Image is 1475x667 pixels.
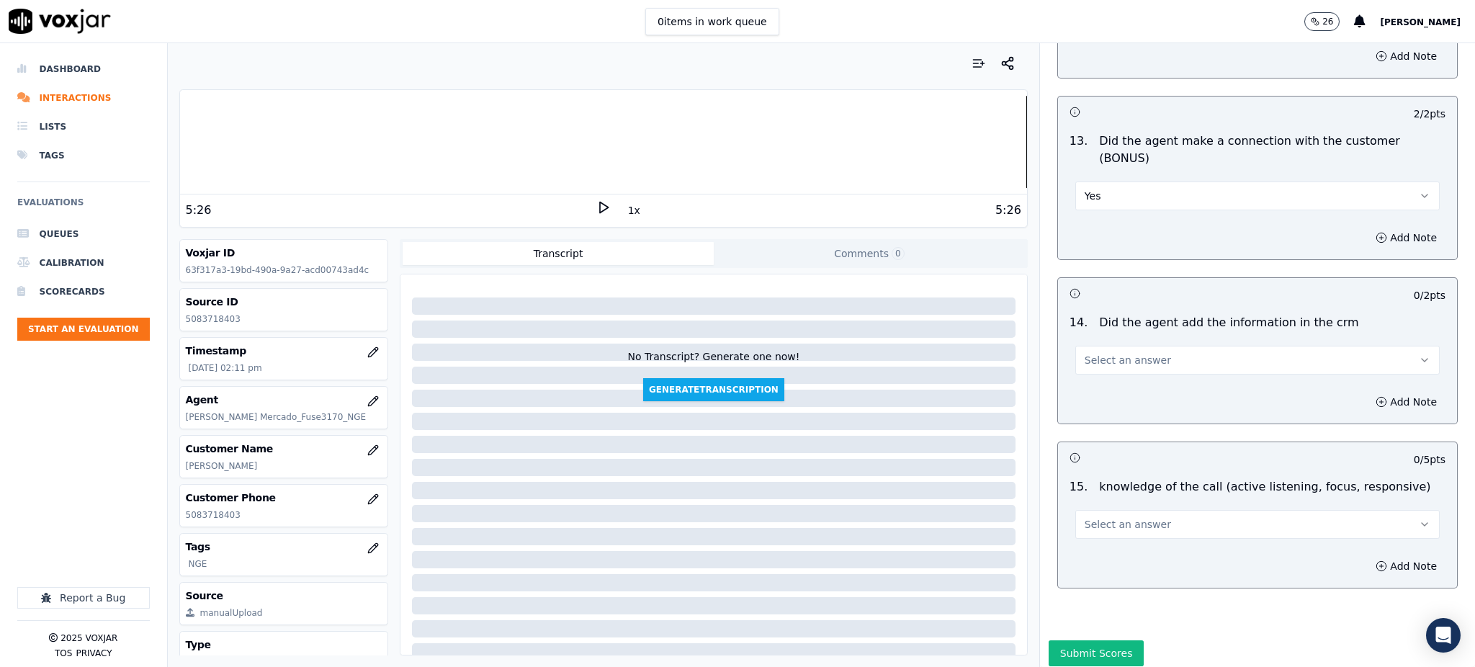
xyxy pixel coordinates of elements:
[643,378,784,401] button: GenerateTranscription
[1367,392,1445,412] button: Add Note
[1085,517,1171,532] span: Select an answer
[200,607,263,619] div: manualUpload
[186,246,382,260] h3: Voxjar ID
[892,247,905,260] span: 0
[645,8,779,35] button: 0items in work queue
[76,648,112,659] button: Privacy
[186,637,382,652] h3: Type
[403,242,714,265] button: Transcript
[186,344,382,358] h3: Timestamp
[186,393,382,407] h3: Agent
[1085,353,1171,367] span: Select an answer
[1367,556,1445,576] button: Add Note
[1099,314,1358,331] p: Did the agent add the information in the crm
[17,587,150,609] button: Report a Bug
[1064,314,1093,331] p: 14 .
[17,249,150,277] a: Calibration
[17,220,150,249] a: Queues
[714,242,1025,265] button: Comments
[1414,288,1445,303] p: 0 / 2 pts
[186,202,212,219] div: 5:26
[1367,46,1445,66] button: Add Note
[17,112,150,141] a: Lists
[186,313,382,325] p: 5083718403
[1085,189,1101,203] span: Yes
[186,411,382,423] p: [PERSON_NAME] Mercado_Fuse3170_NGE
[625,200,643,220] button: 1x
[1367,228,1445,248] button: Add Note
[17,194,150,220] h6: Evaluations
[1304,12,1354,31] button: 26
[189,362,382,374] p: [DATE] 02:11 pm
[186,588,382,603] h3: Source
[1304,12,1340,31] button: 26
[186,460,382,472] p: [PERSON_NAME]
[186,442,382,456] h3: Customer Name
[1380,13,1475,30] button: [PERSON_NAME]
[1414,107,1445,121] p: 2 / 2 pts
[60,632,117,644] p: 2025 Voxjar
[186,295,382,309] h3: Source ID
[17,141,150,170] a: Tags
[9,9,111,34] img: voxjar logo
[1064,478,1093,496] p: 15 .
[186,264,382,276] p: 63f317a3-19bd-490a-9a27-acd00743ad4c
[1426,618,1461,653] div: Open Intercom Messenger
[55,648,72,659] button: TOS
[17,84,150,112] a: Interactions
[627,349,799,378] div: No Transcript? Generate one now!
[1380,17,1461,27] span: [PERSON_NAME]
[1322,16,1333,27] p: 26
[186,491,382,505] h3: Customer Phone
[995,202,1021,219] div: 5:26
[1064,133,1093,167] p: 13 .
[186,540,382,554] h3: Tags
[189,558,382,570] p: NGE
[17,55,150,84] a: Dashboard
[186,509,382,521] p: 5083718403
[1414,452,1445,467] p: 0 / 5 pts
[1099,478,1430,496] p: knowledge of the call (active listening, focus, responsive)
[1049,640,1144,666] button: Submit Scores
[17,277,150,306] a: Scorecards
[1099,133,1445,167] p: Did the agent make a connection with the customer (BONUS)
[17,318,150,341] button: Start an Evaluation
